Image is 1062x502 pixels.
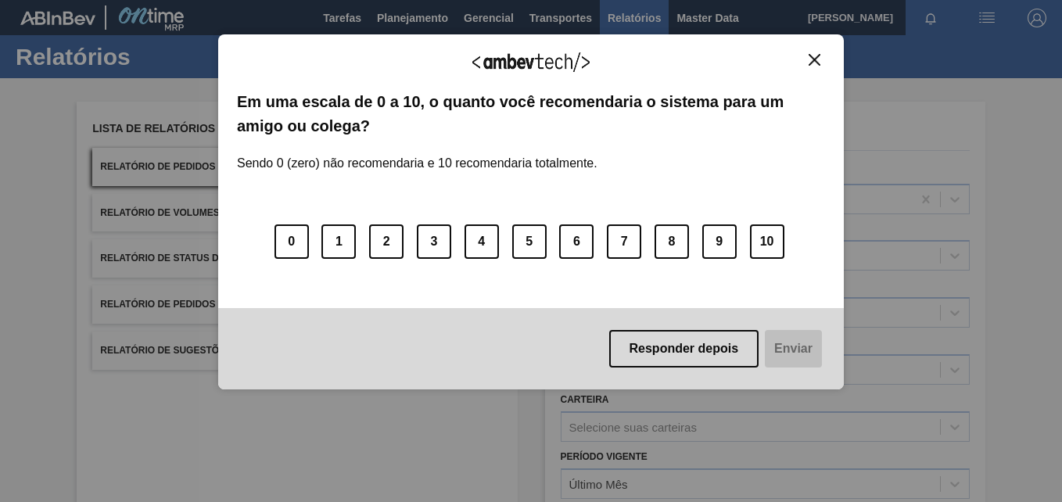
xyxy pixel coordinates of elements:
button: 5 [512,224,547,259]
button: Close [804,53,825,66]
button: Responder depois [609,330,759,368]
button: 0 [274,224,309,259]
button: 1 [321,224,356,259]
button: 7 [607,224,641,259]
img: Logo Ambevtech [472,52,590,72]
button: 3 [417,224,451,259]
button: 4 [465,224,499,259]
button: 10 [750,224,784,259]
label: Sendo 0 (zero) não recomendaria e 10 recomendaria totalmente. [237,138,597,170]
button: 9 [702,224,737,259]
img: Close [809,54,820,66]
button: 6 [559,224,594,259]
button: 2 [369,224,404,259]
label: Em uma escala de 0 a 10, o quanto você recomendaria o sistema para um amigo ou colega? [237,90,825,138]
button: 8 [655,224,689,259]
